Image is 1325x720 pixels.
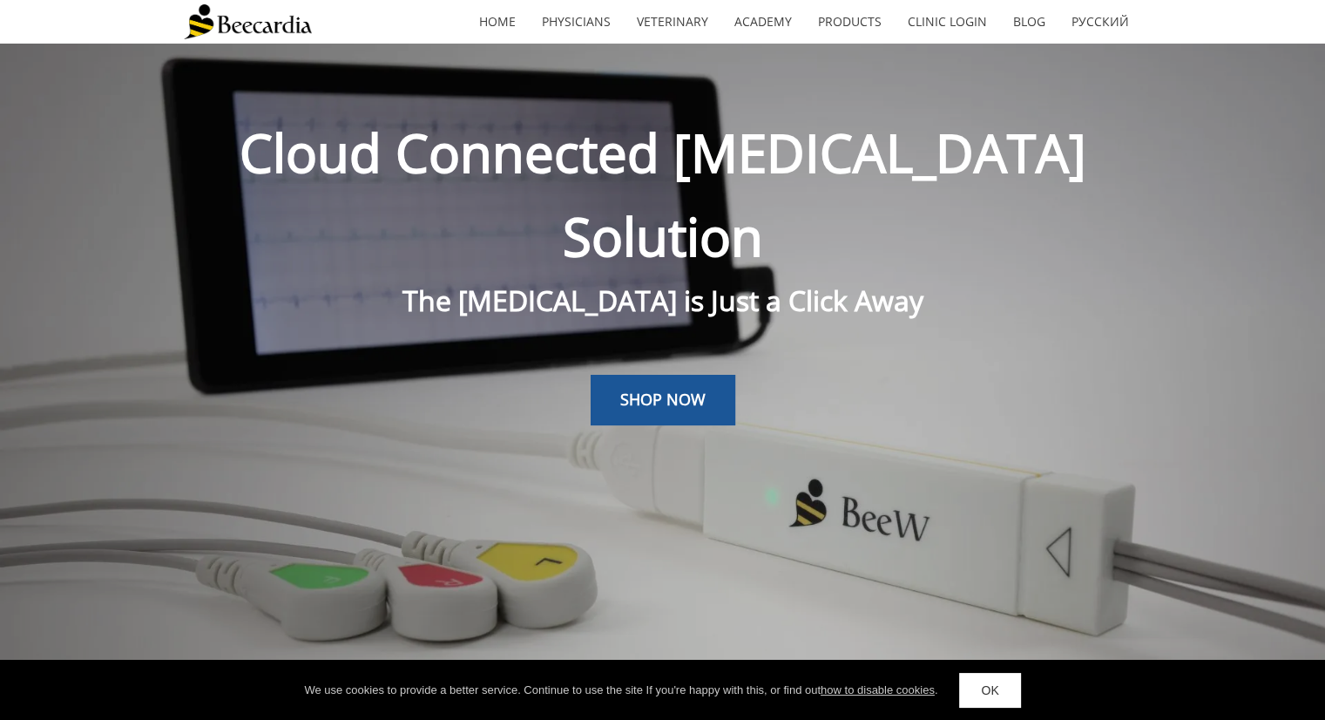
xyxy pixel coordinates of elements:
a: Academy [721,2,805,42]
a: Clinic Login [895,2,1000,42]
a: how to disable cookies [821,683,935,696]
a: home [466,2,529,42]
span: SHOP NOW [620,389,706,410]
a: Physicians [529,2,624,42]
a: OK [959,673,1020,708]
div: We use cookies to provide a better service. Continue to use the site If you're happy with this, o... [304,682,937,699]
a: Products [805,2,895,42]
a: Veterinary [624,2,721,42]
a: SHOP NOW [591,375,735,425]
span: The [MEDICAL_DATA] is Just a Click Away [402,282,923,319]
a: Русский [1058,2,1142,42]
span: Cloud Connected [MEDICAL_DATA] Solution [240,117,1086,272]
a: Blog [1000,2,1058,42]
img: Beecardia [184,4,312,39]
